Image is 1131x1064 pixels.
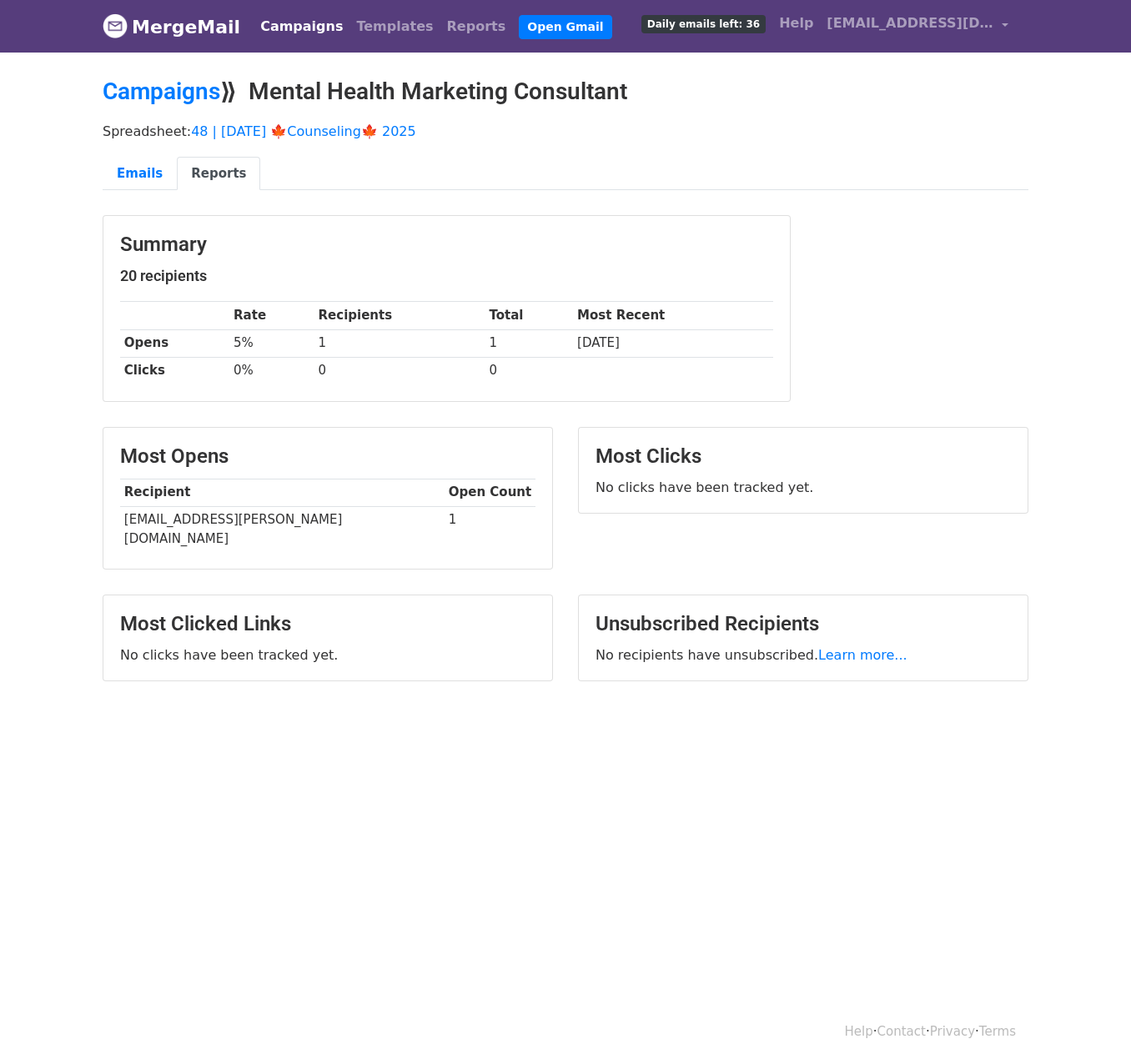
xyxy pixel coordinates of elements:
[820,7,1015,46] a: [EMAIL_ADDRESS][DOMAIN_NAME]
[445,479,535,506] th: Open Count
[573,329,773,357] td: [DATE]
[635,7,772,40] a: Daily emails left: 36
[979,1024,1016,1039] a: Terms
[877,1024,926,1039] a: Contact
[103,157,177,191] a: Emails
[485,302,574,329] th: Total
[103,9,240,44] a: MergeMail
[485,329,574,357] td: 1
[120,233,773,257] h3: Summary
[596,612,1011,636] h3: Unsubscribed Recipients
[120,479,445,506] th: Recipient
[120,646,535,664] p: No clicks have been tracked yet.
[229,329,314,357] td: 5%
[772,7,820,40] a: Help
[845,1024,873,1039] a: Help
[827,13,993,33] span: [EMAIL_ADDRESS][DOMAIN_NAME]
[440,10,513,43] a: Reports
[573,302,773,329] th: Most Recent
[191,123,416,139] a: 48 | [DATE] 🍁Counseling🍁 2025
[229,302,314,329] th: Rate
[103,13,128,38] img: MergeMail logo
[519,15,611,39] a: Open Gmail
[103,78,220,105] a: Campaigns
[485,357,574,384] td: 0
[596,479,1011,496] p: No clicks have been tracked yet.
[641,15,766,33] span: Daily emails left: 36
[596,444,1011,469] h3: Most Clicks
[229,357,314,384] td: 0%
[120,329,229,357] th: Opens
[314,329,485,357] td: 1
[818,647,907,663] a: Learn more...
[349,10,440,43] a: Templates
[120,506,445,552] td: [EMAIL_ADDRESS][PERSON_NAME][DOMAIN_NAME]
[120,267,773,285] h5: 20 recipients
[1048,984,1131,1064] iframe: Chat Widget
[930,1024,975,1039] a: Privacy
[120,444,535,469] h3: Most Opens
[120,357,229,384] th: Clicks
[314,302,485,329] th: Recipients
[103,78,1028,106] h2: ⟫ Mental Health Marketing Consultant
[314,357,485,384] td: 0
[177,157,260,191] a: Reports
[103,123,1028,140] p: Spreadsheet:
[254,10,349,43] a: Campaigns
[120,612,535,636] h3: Most Clicked Links
[596,646,1011,664] p: No recipients have unsubscribed.
[445,506,535,552] td: 1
